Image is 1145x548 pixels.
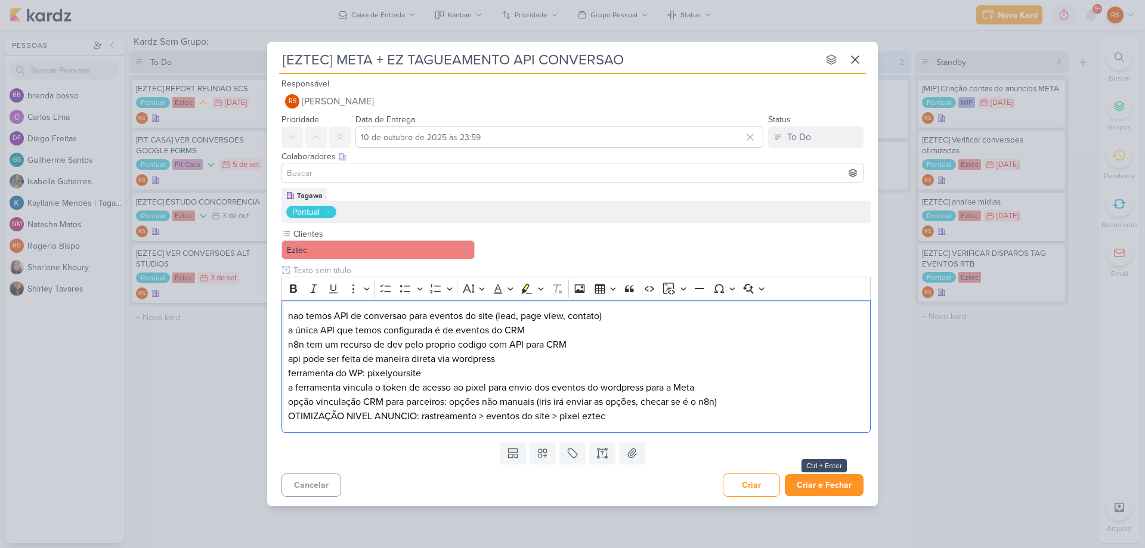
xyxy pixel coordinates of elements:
[355,126,763,148] input: Select a date
[355,114,415,125] label: Data de Entrega
[281,114,319,125] label: Prioridade
[787,130,811,144] div: To Do
[288,309,865,409] p: nao temos API de conversao para eventos do site (lead, page view, contato) a única API que temos ...
[281,300,871,433] div: Editor editing area: main
[281,79,329,89] label: Responsável
[302,94,374,109] span: [PERSON_NAME]
[288,409,865,423] p: OTIMIZAÇÃO NIVEL ANUNCIO: rastreamento > eventos do site > pixel eztec
[297,190,323,201] div: Tagawa
[785,474,864,496] button: Criar e Fechar
[768,126,864,148] button: To Do
[284,166,861,180] input: Buscar
[285,94,299,109] div: Renan Sena
[281,91,864,112] button: RS [PERSON_NAME]
[292,228,475,240] label: Clientes
[281,150,864,163] div: Colaboradores
[801,459,847,472] div: Ctrl + Enter
[723,473,780,497] button: Criar
[289,98,296,105] p: RS
[281,277,871,300] div: Editor toolbar
[279,49,818,70] input: Kard Sem Título
[292,206,320,218] div: Pontual
[281,240,475,259] button: Eztec
[291,264,871,277] input: Texto sem título
[281,473,341,497] button: Cancelar
[768,114,791,125] label: Status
